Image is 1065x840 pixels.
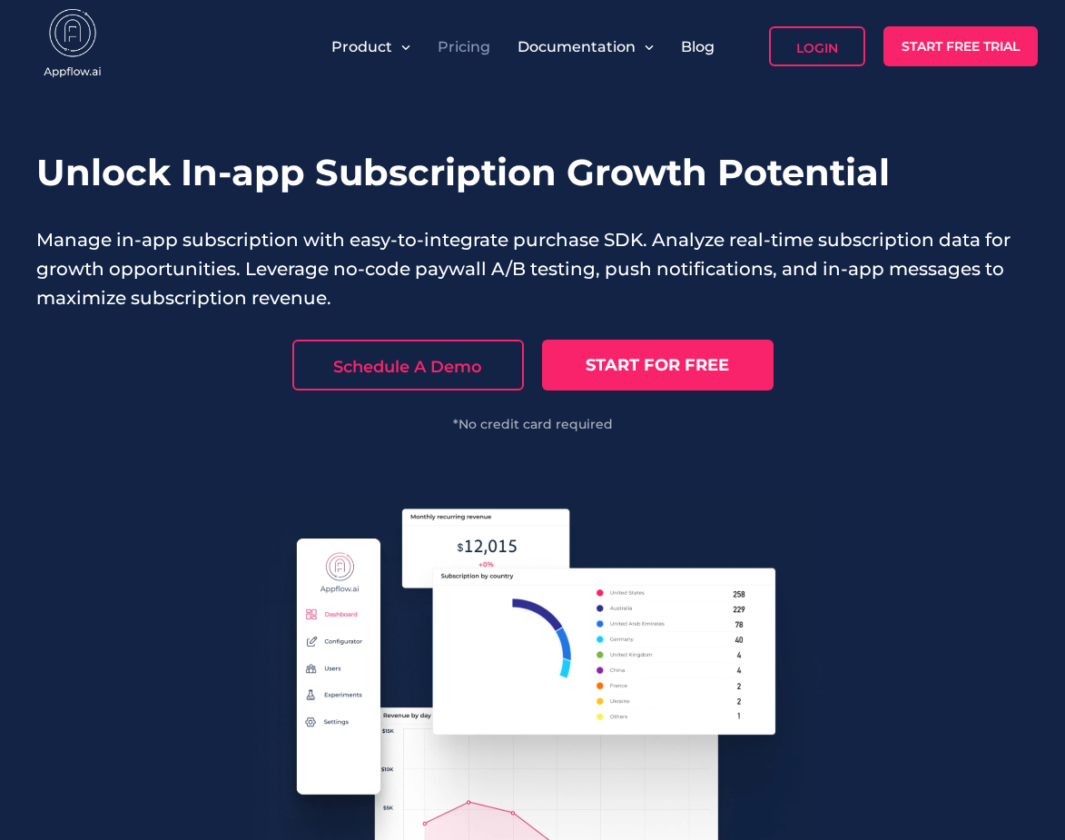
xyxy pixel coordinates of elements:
a: Login [769,26,865,66]
img: appflow.ai-logo [27,9,118,82]
h1: Unlock In-app Subscription Growth Potential [36,147,1029,198]
span: Product [331,38,392,55]
a: Start Free Trial [883,26,1038,66]
span: Documentation [518,38,636,55]
a: Schedule A Demo [292,340,524,390]
div: *No credit card required [292,418,774,430]
a: Pricing [438,38,490,55]
p: Manage in-app subscription with easy-to-integrate purchase SDK. Analyze real-time subscription da... [36,225,1029,312]
a: Blog [681,38,715,55]
button: Product [331,38,410,55]
button: Documentation [518,38,654,55]
a: START FOR FREE [542,340,774,390]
